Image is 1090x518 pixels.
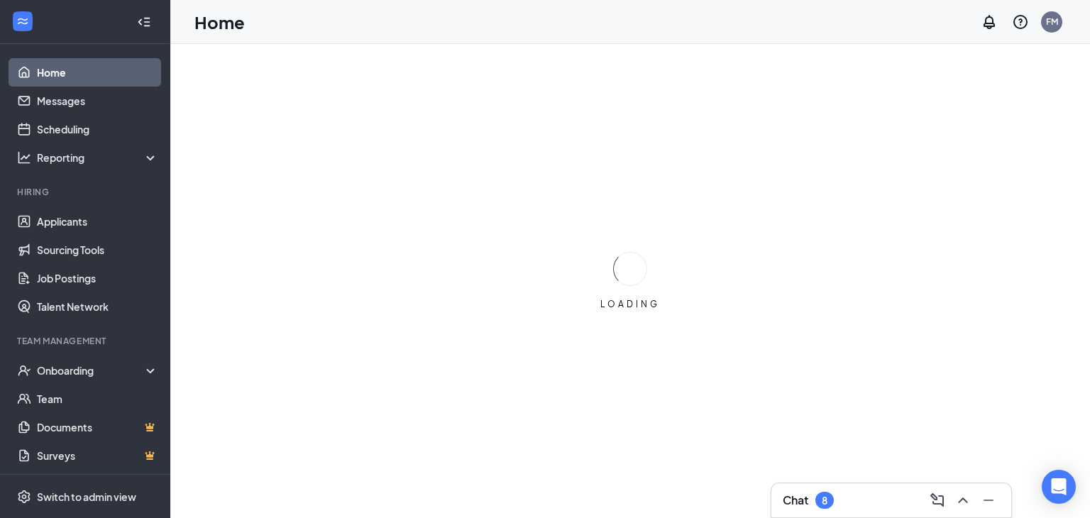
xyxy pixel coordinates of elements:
[980,492,997,509] svg: Minimize
[977,489,1000,512] button: Minimize
[783,492,808,508] h3: Chat
[137,15,151,29] svg: Collapse
[17,335,155,347] div: Team Management
[37,264,158,292] a: Job Postings
[17,186,155,198] div: Hiring
[37,58,158,87] a: Home
[1042,470,1076,504] div: Open Intercom Messenger
[37,292,158,321] a: Talent Network
[1046,16,1058,28] div: FM
[37,150,159,165] div: Reporting
[17,490,31,504] svg: Settings
[595,298,666,310] div: LOADING
[17,363,31,378] svg: UserCheck
[37,236,158,264] a: Sourcing Tools
[37,441,158,470] a: SurveysCrown
[37,385,158,413] a: Team
[37,490,136,504] div: Switch to admin view
[37,413,158,441] a: DocumentsCrown
[17,150,31,165] svg: Analysis
[1012,13,1029,31] svg: QuestionInfo
[822,495,827,507] div: 8
[981,13,998,31] svg: Notifications
[16,14,30,28] svg: WorkstreamLogo
[929,492,946,509] svg: ComposeMessage
[954,492,971,509] svg: ChevronUp
[37,363,146,378] div: Onboarding
[194,10,245,34] h1: Home
[37,87,158,115] a: Messages
[926,489,949,512] button: ComposeMessage
[952,489,974,512] button: ChevronUp
[37,115,158,143] a: Scheduling
[37,207,158,236] a: Applicants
